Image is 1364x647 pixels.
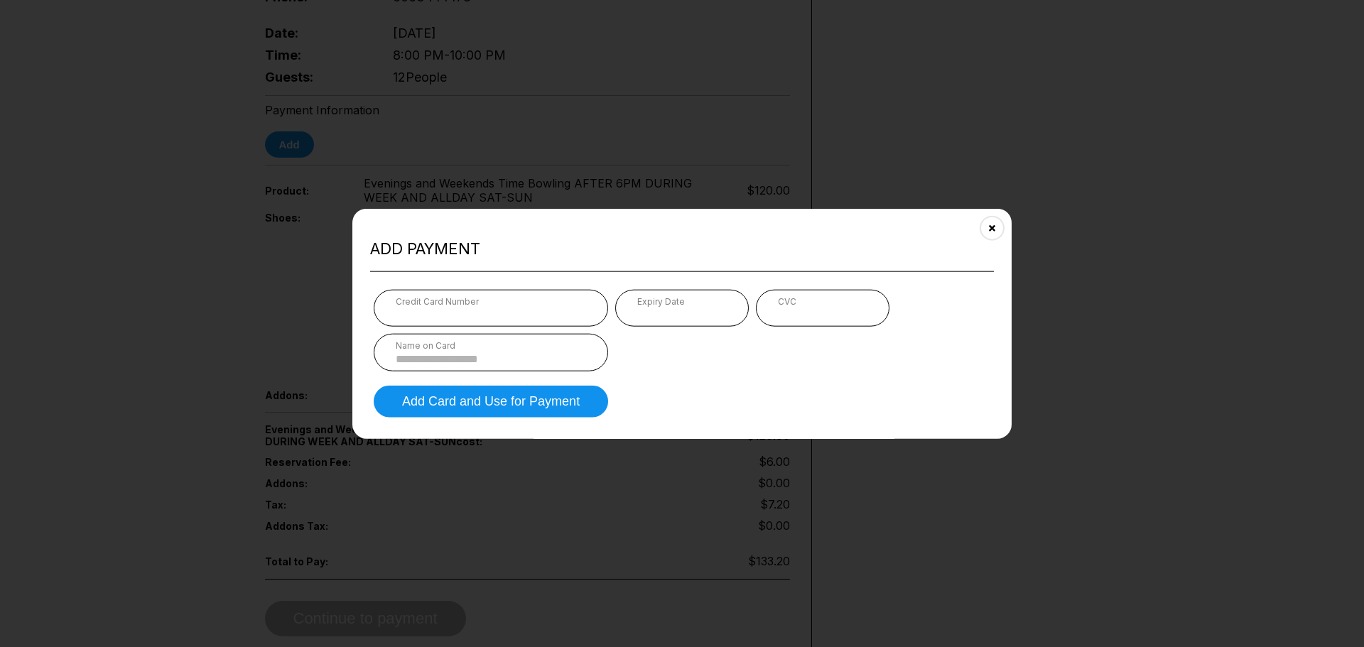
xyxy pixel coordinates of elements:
iframe: Secure CVC input frame [778,307,867,320]
div: Name on Card [396,340,586,351]
iframe: Secure expiration date input frame [637,307,727,320]
iframe: Secure card number input frame [396,307,586,320]
h2: Add payment [370,239,994,258]
button: Close [975,210,1010,245]
div: CVC [778,296,867,307]
div: Credit Card Number [396,296,586,307]
button: Add Card and Use for Payment [374,386,608,418]
div: Expiry Date [637,296,727,307]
